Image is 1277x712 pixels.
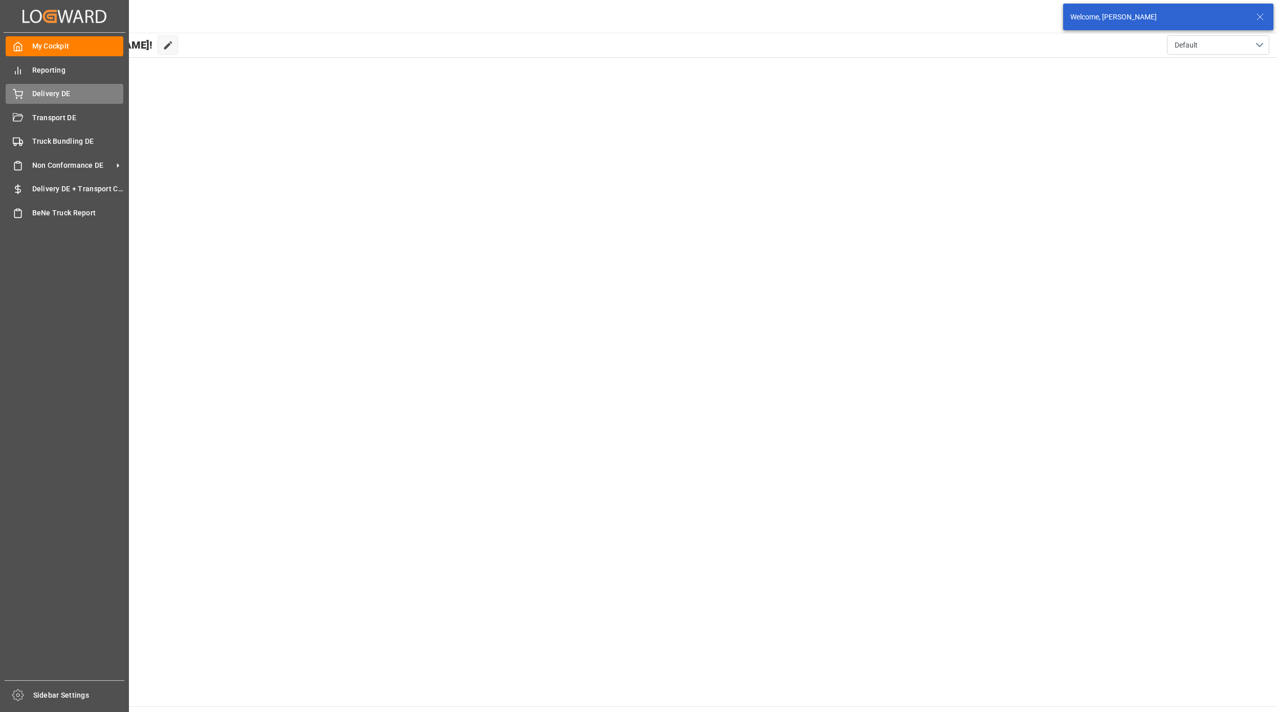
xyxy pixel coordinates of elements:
[6,131,123,151] a: Truck Bundling DE
[6,60,123,80] a: Reporting
[32,160,113,171] span: Non Conformance DE
[32,88,124,99] span: Delivery DE
[1175,40,1198,51] span: Default
[32,65,124,76] span: Reporting
[6,203,123,222] a: BeNe Truck Report
[32,208,124,218] span: BeNe Truck Report
[32,41,124,52] span: My Cockpit
[32,113,124,123] span: Transport DE
[32,184,124,194] span: Delivery DE + Transport Cost
[1070,12,1246,23] div: Welcome, [PERSON_NAME]
[33,690,125,701] span: Sidebar Settings
[1167,35,1269,55] button: open menu
[32,136,124,147] span: Truck Bundling DE
[6,179,123,199] a: Delivery DE + Transport Cost
[6,36,123,56] a: My Cockpit
[6,84,123,104] a: Delivery DE
[6,107,123,127] a: Transport DE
